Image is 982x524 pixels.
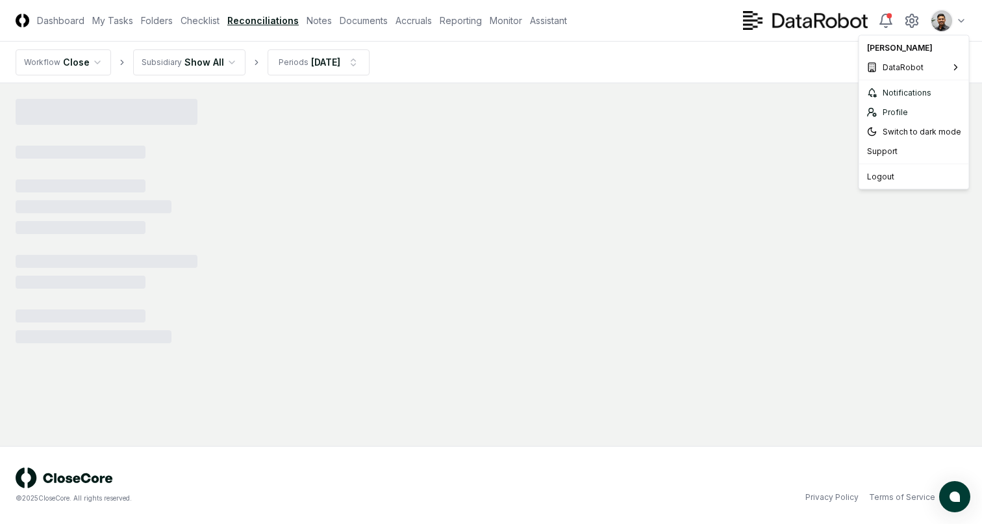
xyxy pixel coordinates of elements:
[862,142,966,161] div: Support
[862,122,966,142] div: Switch to dark mode
[862,103,966,122] a: Profile
[862,83,966,103] a: Notifications
[862,167,966,187] div: Logout
[883,62,924,73] span: DataRobot
[862,38,966,58] div: [PERSON_NAME]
